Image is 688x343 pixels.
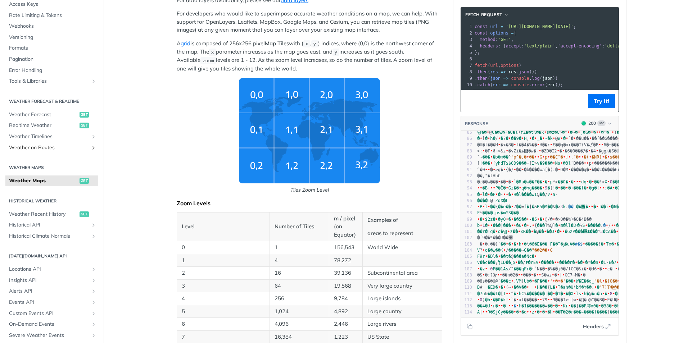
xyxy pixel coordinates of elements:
[534,155,537,160] span: \u10
[490,136,495,141] span: h�
[490,148,493,154] span: \u13
[578,120,615,127] button: 200200Log
[495,161,527,166] span: yhdT$$0D9���
[482,186,487,191] span: �B
[177,186,442,194] p: Tiles Zoom Level
[5,43,98,54] a: Formats
[475,31,516,36] span: {
[485,167,488,172] span: \u0
[9,133,89,140] span: Weather Timelines
[501,24,503,29] span: =
[505,130,507,135] span: +
[547,179,550,184] span: \u0
[560,136,563,141] span: \u2
[521,167,524,172] span: \u1d
[5,76,98,87] a: Tools & LibrariesShow subpages for Tools & Libraries
[475,37,514,42] span: : ,
[465,96,475,106] button: Copy to clipboard
[591,130,593,135] span: \u2
[592,161,594,166] span: \u11
[80,112,89,118] span: get
[482,148,485,154] span: \u18
[583,323,604,330] span: Headers
[545,136,553,141] span: ֊�k
[498,136,501,141] span: \ub
[534,136,537,141] span: \u2
[550,179,552,184] span: p
[574,136,576,141] span: \u1
[558,44,602,49] span: 'accept-encoding'
[5,131,98,142] a: Weather TimelinesShow subpages for Weather Timelines
[91,78,96,84] button: Show subpages for Tools & Libraries
[9,34,96,41] span: Versioning
[602,155,605,160] span: \u16
[5,231,98,242] a: Historical Climate NormalsShow subpages for Historical Climate Normals
[313,41,316,47] span: y
[587,179,589,184] span: \u11
[9,45,96,52] span: Formats
[9,111,78,118] span: Weather Forecast
[511,136,521,141] span: ��9�
[80,123,89,128] span: get
[5,319,98,330] a: On-Demand EventsShow subpages for On-Demand Events
[563,136,566,141] span: �
[9,23,96,30] span: Webhooks
[5,220,98,230] a: Historical APIShow subpages for Historical API
[9,277,89,284] span: Insights API
[547,155,550,160] span: \u1d
[461,142,472,148] div: 87
[480,136,482,141] span: \u1
[5,209,98,220] a: Weather Recent Historyget
[563,161,571,166] span: �3l
[537,136,542,141] span: _�
[524,136,526,141] span: H
[211,50,214,55] span: x
[558,167,560,172] span: \u8
[9,299,89,306] span: Events API
[480,186,482,191] span: \u2
[553,161,555,166] span: \u1
[461,69,473,75] div: 8
[461,49,473,56] div: 5
[508,136,511,141] span: \u17
[91,145,96,151] button: Show subpages for Weather on Routes
[490,76,501,81] span: json
[558,179,568,184] span: ��O�
[488,167,490,172] span: \u17
[9,122,78,129] span: Realtime Weather
[91,222,96,228] button: Show subpages for Historical API
[91,233,96,239] button: Show subpages for Historical Climate Normals
[9,56,96,63] span: Pagination
[501,136,503,141] span: �
[589,155,592,160] span: \u10
[503,136,506,141] span: ?
[9,211,78,218] span: Weather Recent History
[596,130,598,135] span: \u19
[490,24,498,29] span: url
[5,32,98,43] a: Versioning
[475,69,537,74] span: . ( . ())
[532,82,545,87] span: error
[511,31,513,36] span: =
[560,161,563,166] span: \u0
[563,155,566,160] span: \u2
[581,155,584,160] span: \u0
[9,266,89,273] span: Locations API
[617,136,620,141] span: \u0
[489,130,492,135] span: @
[486,130,489,135] span: \u1
[588,94,615,108] button: Try It!
[581,179,586,184] span: dq
[461,179,472,185] div: 93
[482,155,490,160] span: ���
[465,120,488,127] button: RESPONSE
[461,148,472,154] div: 88
[578,130,580,135] span: \u15
[482,161,490,166] span: ���
[461,56,473,62] div: 6
[461,160,472,166] div: 90
[610,179,612,184] span: 0
[580,130,591,135] span: ˏ�G�
[526,155,529,160] span: \u1e
[477,155,480,160] span: `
